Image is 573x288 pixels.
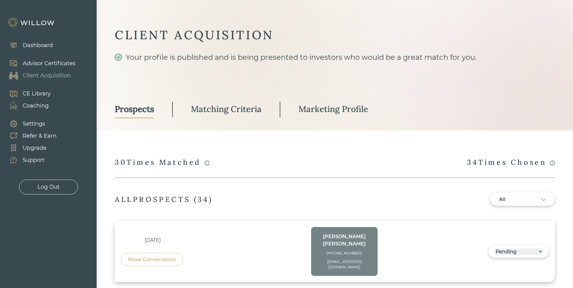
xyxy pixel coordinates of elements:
[204,161,209,165] span: info-circle
[115,195,213,204] div: ALL PROSPECTS ( 34 )
[23,90,51,98] div: CE Library
[23,102,49,110] div: Coaching
[23,132,56,140] div: Refer & Earn
[121,237,185,244] div: [DATE]
[115,52,555,85] div: Your profile is published and is being presented to investors who would be a great match for you.
[467,158,555,168] div: 34 Times Chosen
[23,59,76,68] div: Advisor Certificates
[3,142,56,154] a: Upgrade
[298,101,368,118] a: Marketing Profile
[3,130,56,142] a: Refer & Earn
[317,251,372,256] div: [PHONE_NUMBER]
[3,69,76,82] a: Client Acquisition
[23,72,71,80] div: Client Acquisition
[499,196,523,203] div: All
[128,256,176,263] div: Show Conversation
[3,39,53,51] a: Dashboard
[317,259,372,270] div: [EMAIL_ADDRESS][DOMAIN_NAME]
[115,53,122,61] span: check-circle
[191,104,262,114] div: Matching Criteria
[191,101,262,118] a: Matching Criteria
[23,144,47,152] div: Upgrade
[115,101,154,118] a: Prospects
[3,57,76,69] a: Advisor Certificates
[37,183,60,191] div: Log Out
[550,161,555,165] span: info-circle
[23,41,53,50] div: Dashboard
[115,27,555,43] div: CLIENT ACQUISITION
[3,100,51,112] a: Coaching
[298,104,368,114] div: Marketing Profile
[3,118,56,130] a: Settings
[115,104,154,114] div: Prospects
[3,88,51,100] a: CE Library
[317,233,372,248] div: [PERSON_NAME] [PERSON_NAME]
[23,120,45,128] div: Settings
[23,156,44,164] div: Support
[115,158,209,168] div: 30 Times Matched
[8,18,56,27] img: Willow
